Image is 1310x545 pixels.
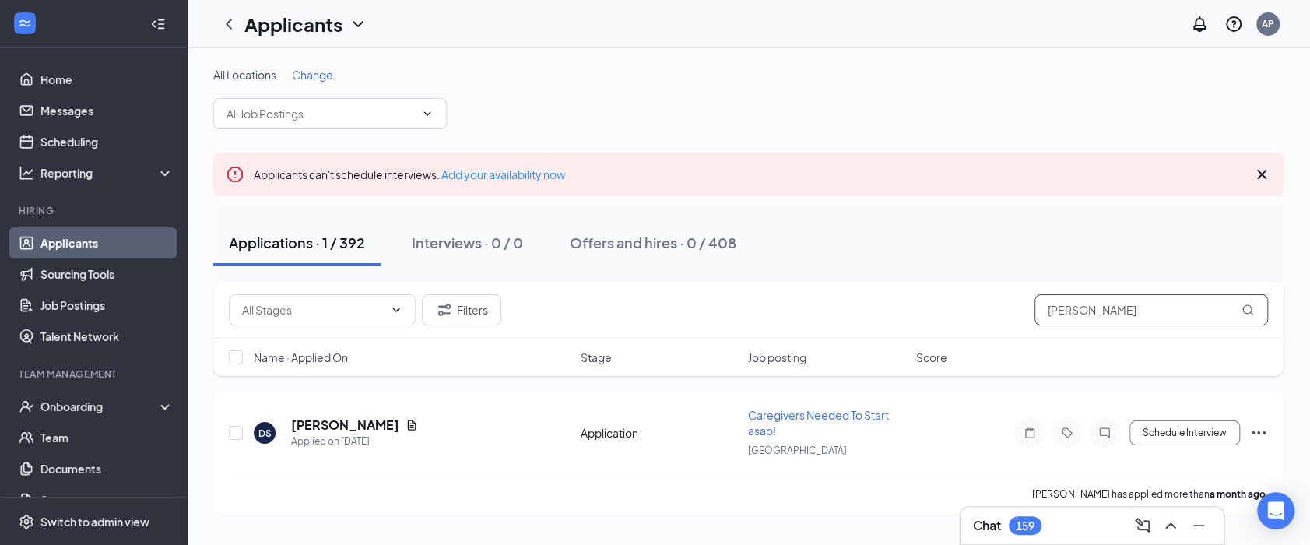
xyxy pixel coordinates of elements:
svg: Error [226,165,244,184]
div: Switch to admin view [40,514,149,529]
svg: Ellipses [1249,424,1268,442]
h5: [PERSON_NAME] [291,417,399,434]
div: Applications · 1 / 392 [229,233,365,252]
svg: QuestionInfo [1224,15,1243,33]
input: All Job Postings [227,105,415,122]
svg: ChevronDown [349,15,367,33]
div: DS [258,427,272,440]
svg: UserCheck [19,399,34,414]
button: Minimize [1186,513,1211,538]
span: Job posting [748,350,806,365]
svg: Collapse [150,16,166,32]
div: Offers and hires · 0 / 408 [570,233,736,252]
div: Applied on [DATE] [291,434,418,449]
svg: Note [1020,427,1039,439]
div: Reporting [40,165,174,181]
a: Team [40,422,174,453]
div: Application [581,425,739,441]
div: 159 [1016,519,1034,533]
b: a month ago [1210,488,1266,500]
svg: ChevronUp [1161,516,1180,535]
a: Scheduling [40,126,174,157]
svg: ChevronDown [390,304,402,316]
div: Onboarding [40,399,160,414]
button: ComposeMessage [1130,513,1155,538]
div: Hiring [19,204,170,217]
span: Score [916,350,947,365]
input: Search in applications [1034,294,1268,325]
button: ChevronUp [1158,513,1183,538]
svg: ChevronDown [421,107,434,120]
svg: ChevronLeft [220,15,238,33]
a: Messages [40,95,174,126]
svg: Cross [1252,165,1271,184]
button: Schedule Interview [1129,420,1240,445]
svg: WorkstreamLogo [17,16,33,31]
a: Sourcing Tools [40,258,174,290]
span: Caregivers Needed To Start asap! [748,408,889,438]
div: Team Management [19,367,170,381]
svg: ChatInactive [1095,427,1114,439]
input: All Stages [242,301,384,318]
a: Documents [40,453,174,484]
a: Job Postings [40,290,174,321]
svg: Settings [19,514,34,529]
button: Filter Filters [422,294,501,325]
svg: Analysis [19,165,34,181]
span: Name · Applied On [254,350,348,365]
p: [PERSON_NAME] has applied more than . [1032,487,1268,501]
span: Applicants can't schedule interviews. [254,167,565,181]
a: Home [40,64,174,95]
svg: Filter [435,301,454,319]
svg: Notifications [1190,15,1209,33]
span: [GEOGRAPHIC_DATA] [748,445,847,456]
div: Interviews · 0 / 0 [412,233,523,252]
a: Talent Network [40,321,174,352]
svg: Tag [1058,427,1076,439]
div: Open Intercom Messenger [1257,492,1294,529]
h1: Applicants [244,11,342,37]
h3: Chat [973,517,1001,534]
svg: Document [406,419,418,431]
span: Change [292,68,333,82]
svg: ComposeMessage [1133,516,1152,535]
a: Surveys [40,484,174,515]
svg: MagnifyingGlass [1242,304,1254,316]
span: Stage [581,350,612,365]
span: All Locations [213,68,276,82]
a: Add your availability now [441,167,565,181]
svg: Minimize [1189,516,1208,535]
a: Applicants [40,227,174,258]
div: AP [1262,17,1274,30]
